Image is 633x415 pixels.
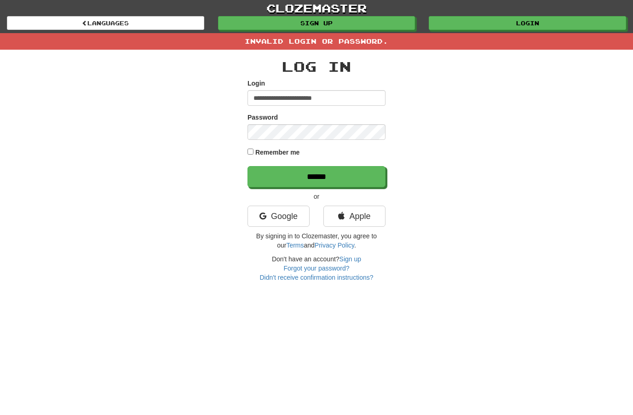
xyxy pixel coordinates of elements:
a: Sign up [340,255,361,263]
label: Password [247,113,278,122]
a: Privacy Policy [315,242,354,249]
a: Sign up [218,16,415,30]
p: or [247,192,386,201]
a: Forgot your password? [283,265,349,272]
h2: Log In [247,59,386,74]
label: Remember me [255,148,300,157]
a: Languages [7,16,204,30]
label: Login [247,79,265,88]
div: Don't have an account? [247,254,386,282]
a: Didn't receive confirmation instructions? [259,274,373,281]
a: Login [429,16,626,30]
p: By signing in to Clozemaster, you agree to our and . [247,231,386,250]
a: Apple [323,206,386,227]
a: Google [247,206,310,227]
a: Terms [286,242,304,249]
